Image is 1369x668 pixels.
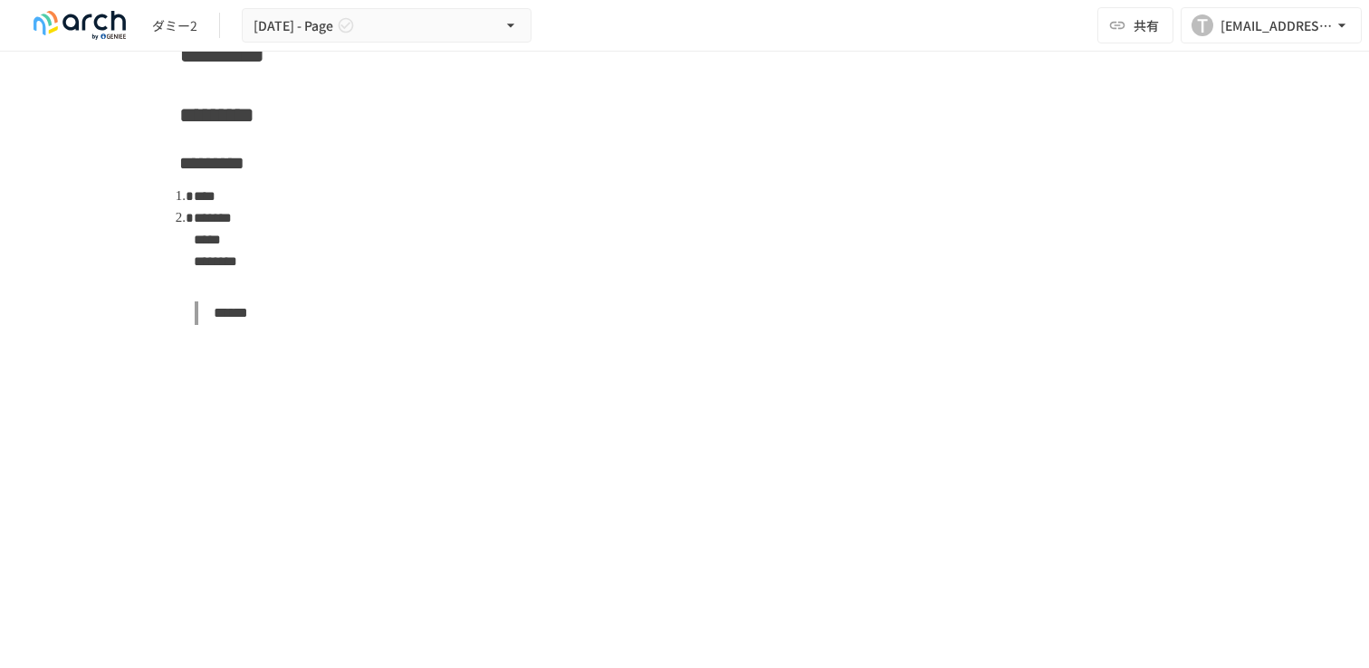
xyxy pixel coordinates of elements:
[1097,7,1173,43] button: 共有
[1192,14,1213,36] div: T
[22,11,138,40] img: logo-default@2x-9cf2c760.svg
[254,14,333,37] span: [DATE] - Page
[152,16,197,35] div: ダミー2
[242,8,531,43] button: [DATE] - Page
[1134,15,1159,35] span: 共有
[1221,14,1333,37] div: [EMAIL_ADDRESS][DOMAIN_NAME]
[1181,7,1362,43] button: T[EMAIL_ADDRESS][DOMAIN_NAME]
